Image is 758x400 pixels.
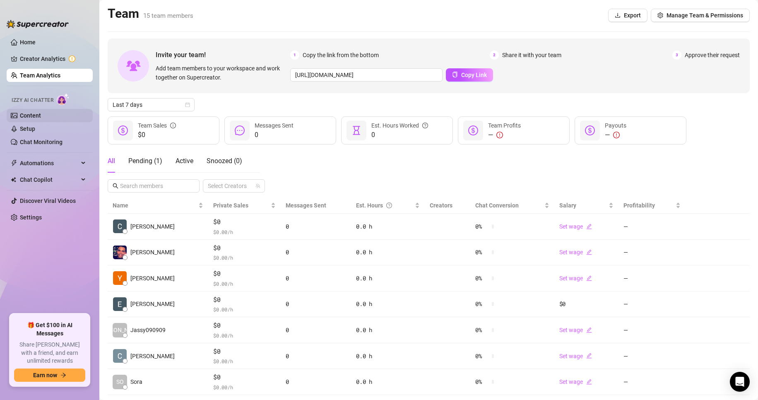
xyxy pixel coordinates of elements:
[286,274,346,283] div: 0
[120,181,188,190] input: Search members
[286,248,346,257] div: 0
[118,125,128,135] span: dollar-circle
[613,132,620,138] span: exclamation-circle
[559,327,592,333] a: Set wageedit
[108,198,208,214] th: Name
[356,325,419,335] div: 0.0 h
[452,72,458,77] span: copy
[488,130,521,140] div: —
[57,93,70,105] img: AI Chatter
[213,320,276,330] span: $0
[130,325,166,335] span: Jassy090909
[185,102,190,107] span: calendar
[98,325,142,335] span: [PERSON_NAME]
[113,349,127,363] img: Celine Shamalia…
[156,50,290,60] span: Invite your team!
[12,96,53,104] span: Izzy AI Chatter
[475,248,488,257] span: 0 %
[586,224,592,229] span: edit
[213,357,276,365] span: $ 0.00 /h
[286,325,346,335] div: 0
[170,121,176,130] span: info-circle
[286,377,346,386] div: 0
[213,228,276,236] span: $ 0.00 /h
[213,243,276,253] span: $0
[351,125,361,135] span: hourglass
[213,331,276,340] span: $ 0.00 /h
[559,202,576,209] span: Salary
[586,353,592,359] span: edit
[386,201,392,210] span: question-circle
[286,299,346,308] div: 0
[255,122,294,129] span: Messages Sent
[356,352,419,361] div: 0.0 h
[108,156,115,166] div: All
[488,122,521,129] span: Team Profits
[130,299,175,308] span: [PERSON_NAME]
[685,51,740,60] span: Approve their request
[356,222,419,231] div: 0.0 h
[605,130,626,140] div: —
[559,249,592,255] a: Set wageedit
[20,125,35,132] a: Setup
[356,248,419,257] div: 0.0 h
[113,271,127,285] img: Youmi Oh
[585,125,595,135] span: dollar-circle
[502,51,561,60] span: Share it with your team
[20,157,79,170] span: Automations
[475,377,488,386] span: 0 %
[113,201,197,210] span: Name
[618,343,686,369] td: —
[605,122,626,129] span: Payouts
[130,222,175,231] span: [PERSON_NAME]
[651,9,750,22] button: Manage Team & Permissions
[461,72,487,78] span: Copy Link
[128,156,162,166] div: Pending ( 1 )
[20,112,41,119] a: Content
[475,325,488,335] span: 0 %
[213,253,276,262] span: $ 0.00 /h
[303,51,379,60] span: Copy the link from the bottom
[113,99,190,111] span: Last 7 days
[586,275,592,281] span: edit
[213,347,276,357] span: $0
[559,353,592,359] a: Set wageedit
[213,280,276,288] span: $ 0.00 /h
[475,274,488,283] span: 0 %
[213,372,276,382] span: $0
[20,52,86,65] a: Creator Analytics exclamation-circle
[730,372,750,392] div: Open Intercom Messenger
[138,130,176,140] span: $0
[615,12,621,18] span: download
[356,201,413,210] div: Est. Hours
[608,9,647,22] button: Export
[11,160,17,166] span: thunderbolt
[286,352,346,361] div: 0
[657,12,663,18] span: setting
[422,121,428,130] span: question-circle
[286,222,346,231] div: 0
[138,121,176,130] div: Team Sales
[255,130,294,140] span: 0
[20,72,60,79] a: Team Analytics
[586,327,592,333] span: edit
[618,369,686,395] td: —
[130,377,142,386] span: Sora
[20,39,36,46] a: Home
[113,183,118,189] span: search
[213,269,276,279] span: $0
[11,177,16,183] img: Chat Copilot
[143,12,193,19] span: 15 team members
[618,265,686,292] td: —
[667,12,743,19] span: Manage Team & Permissions
[235,125,245,135] span: message
[20,214,42,221] a: Settings
[624,12,641,19] span: Export
[559,223,592,230] a: Set wageedit
[213,217,276,227] span: $0
[213,305,276,313] span: $ 0.00 /h
[33,372,57,378] span: Earn now
[559,378,592,385] a: Set wageedit
[213,295,276,305] span: $0
[213,202,248,209] span: Private Sales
